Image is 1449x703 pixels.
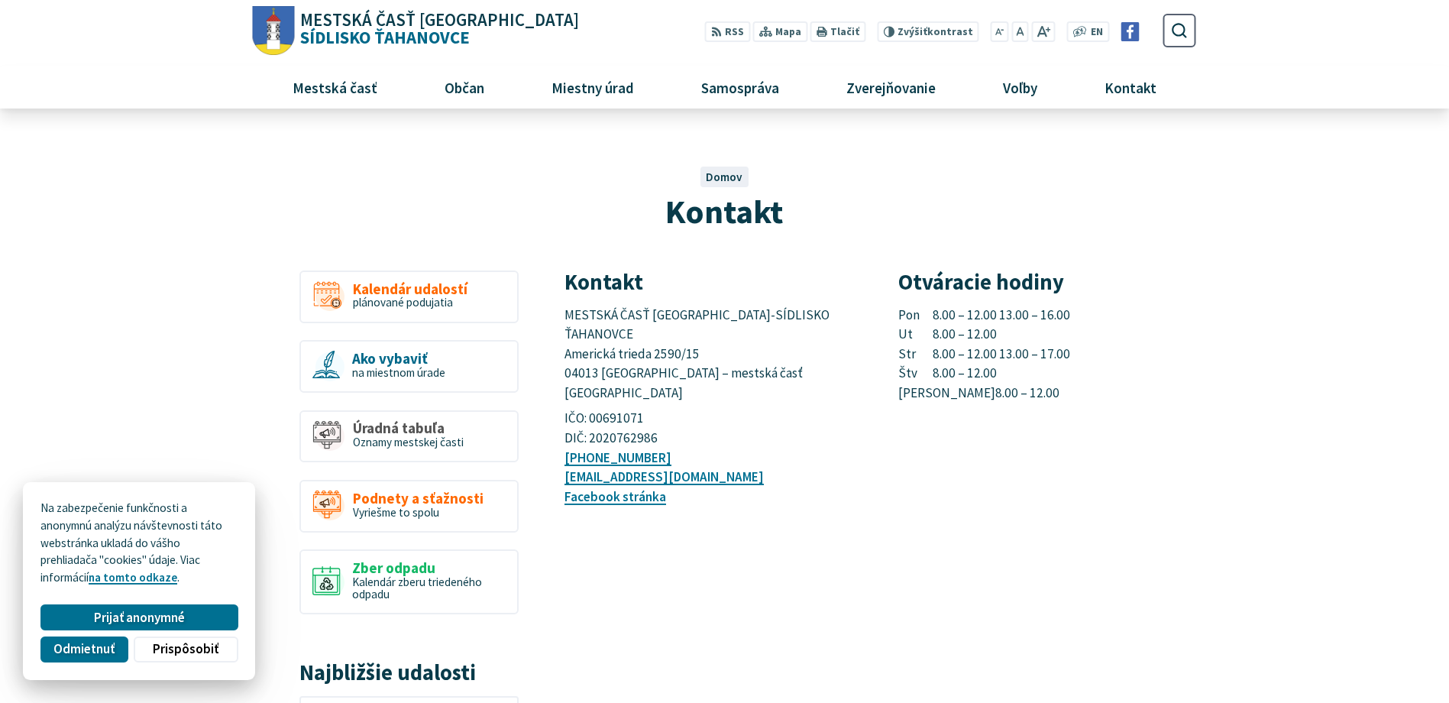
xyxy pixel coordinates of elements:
p: 8.00 – 12.00 13.00 – 16.00 8.00 – 12.00 8.00 – 12.00 13.00 – 17.00 8.00 – 12.00 8.00 – 12.00 [898,306,1196,403]
a: Podnety a sťažnosti Vyriešme to spolu [299,480,519,533]
h3: Otváracie hodiny [898,271,1196,294]
p: Na zabezpečenie funkčnosti a anonymnú analýzu návštevnosti táto webstránka ukladá do vášho prehli... [40,500,238,587]
button: Nastaviť pôvodnú veľkosť písma [1011,21,1028,42]
span: Prijať anonymné [94,610,185,626]
a: na tomto odkaze [89,570,177,585]
span: Ako vybaviť [352,351,445,367]
a: Ako vybaviť na miestnom úrade [299,340,519,393]
span: Občan [438,66,490,108]
span: Mapa [775,24,801,40]
span: Samospráva [695,66,784,108]
span: Zverejňovanie [840,66,941,108]
span: Pon [898,306,933,326]
span: Mestská časť [GEOGRAPHIC_DATA] [300,11,579,29]
span: MESTSKÁ ČASŤ [GEOGRAPHIC_DATA]-SÍDLISKO ŤAHANOVCE Americká trieda 2590/15 04013 [GEOGRAPHIC_DATA]... [564,306,832,402]
span: Ut [898,325,933,345]
span: Odmietnuť [53,641,115,657]
a: Občan [416,66,512,108]
img: Prejsť na domovskú stránku [253,6,295,56]
a: Úradná tabuľa Oznamy mestskej časti [299,410,519,463]
a: Miestny úrad [523,66,661,108]
h3: Najbližšie udalosti [299,661,519,685]
span: Zber odpadu [352,560,506,576]
button: Tlačiť [810,21,865,42]
h3: Kontakt [564,271,862,294]
span: Mestská časť [286,66,383,108]
button: Prispôsobiť [134,637,238,663]
span: Vyriešme to spolu [353,505,439,520]
a: Zber odpadu Kalendár zberu triedeného odpadu [299,549,519,614]
span: Kontakt [1099,66,1163,108]
span: Kalendár zberu triedeného odpadu [352,575,482,602]
a: EN [1087,24,1108,40]
a: [PHONE_NUMBER] [564,449,671,466]
a: Kalendár udalostí plánované podujatia [299,271,519,323]
p: IČO: 00691071 DIČ: 2020762986 [564,409,862,448]
span: Miestny úrad [545,66,639,108]
span: Prispôsobiť [153,641,218,657]
a: Mapa [753,21,807,42]
span: Voľby [998,66,1043,108]
span: Str [898,345,933,364]
span: [PERSON_NAME] [898,384,995,403]
button: Odmietnuť [40,637,128,663]
span: Zvýšiť [898,25,927,38]
a: Zverejňovanie [819,66,964,108]
a: Voľby [975,66,1066,108]
span: Sídlisko Ťahanovce [295,11,580,47]
span: Kontakt [665,190,783,232]
a: Samospráva [674,66,807,108]
a: [EMAIL_ADDRESS][DOMAIN_NAME] [564,468,764,485]
button: Zvýšiťkontrast [877,21,978,42]
span: Oznamy mestskej časti [353,435,464,449]
a: Logo Sídlisko Ťahanovce, prejsť na domovskú stránku. [253,6,579,56]
button: Prijať anonymné [40,604,238,630]
span: Kalendár udalostí [353,281,467,297]
span: kontrast [898,26,973,38]
button: Zmenšiť veľkosť písma [991,21,1009,42]
button: Zväčšiť veľkosť písma [1031,21,1055,42]
a: Kontakt [1077,66,1185,108]
a: Facebook stránka [564,488,666,505]
span: plánované podujatia [353,295,453,309]
a: RSS [705,21,750,42]
span: Úradná tabuľa [353,420,464,436]
img: Prejsť na Facebook stránku [1121,22,1140,41]
a: Domov [706,170,742,184]
span: Štv [898,364,933,384]
span: Tlačiť [830,26,859,38]
span: na miestnom úrade [352,365,445,380]
a: Mestská časť [264,66,405,108]
span: RSS [725,24,744,40]
span: Podnety a sťažnosti [353,491,484,507]
span: EN [1091,24,1103,40]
